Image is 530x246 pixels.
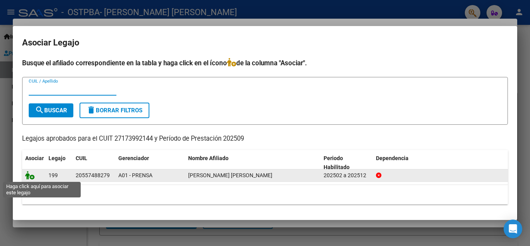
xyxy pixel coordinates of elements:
[373,150,508,176] datatable-header-cell: Dependencia
[29,103,73,117] button: Buscar
[48,172,58,178] span: 199
[22,134,508,144] p: Legajos aprobados para el CUIT 27173992144 y Período de Prestación 202509
[45,150,73,176] datatable-header-cell: Legajo
[118,155,149,161] span: Gerenciador
[35,105,44,115] mat-icon: search
[185,150,320,176] datatable-header-cell: Nombre Afiliado
[320,150,373,176] datatable-header-cell: Periodo Habilitado
[22,185,508,204] div: 1 registros
[35,107,67,114] span: Buscar
[87,107,142,114] span: Borrar Filtros
[22,58,508,68] h4: Busque el afiliado correspondiente en la tabla y haga click en el ícono de la columna "Asociar".
[188,172,272,178] span: PASQUALINI BRUNO EZEQUIEL
[324,171,370,180] div: 202502 a 202512
[76,171,110,180] div: 20557488279
[76,155,87,161] span: CUIL
[324,155,350,170] span: Periodo Habilitado
[80,103,149,118] button: Borrar Filtros
[73,150,115,176] datatable-header-cell: CUIL
[376,155,409,161] span: Dependencia
[504,220,522,238] div: Open Intercom Messenger
[188,155,229,161] span: Nombre Afiliado
[22,35,508,50] h2: Asociar Legajo
[115,150,185,176] datatable-header-cell: Gerenciador
[25,155,44,161] span: Asociar
[118,172,152,178] span: A01 - PRENSA
[48,155,66,161] span: Legajo
[87,105,96,115] mat-icon: delete
[22,150,45,176] datatable-header-cell: Asociar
